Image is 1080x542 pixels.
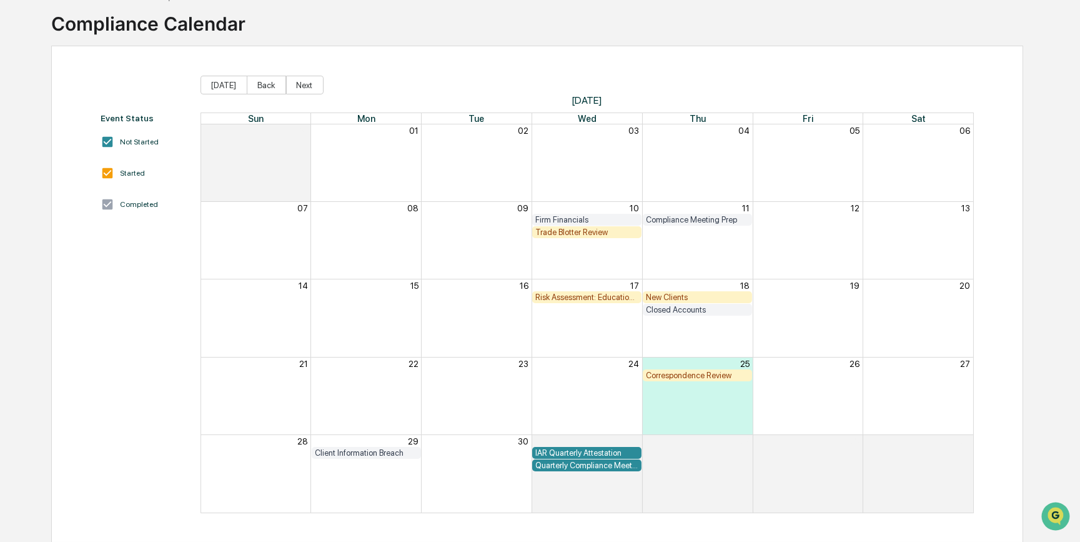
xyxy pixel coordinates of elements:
[959,281,970,291] button: 20
[248,113,264,124] span: Sun
[25,158,81,170] span: Preclearance
[535,215,638,224] div: Firm Financials
[518,436,529,446] button: 30
[961,203,970,213] button: 13
[535,461,638,470] div: Quarterly Compliance Meeting with Executive Team
[740,281,750,291] button: 18
[297,436,308,446] button: 28
[408,436,419,446] button: 29
[315,448,418,458] div: Client Information Breach
[409,126,419,136] button: 01
[88,211,151,221] a: Powered byPylon
[630,203,639,213] button: 10
[124,212,151,221] span: Pylon
[7,176,84,199] a: 🔎Data Lookup
[850,126,860,136] button: 05
[803,113,813,124] span: Fri
[646,293,749,302] div: New Clients
[51,3,245,35] div: Compliance Calendar
[299,126,308,136] button: 31
[12,159,22,169] div: 🖐️
[201,113,974,513] div: Month View
[850,436,860,446] button: 03
[201,94,974,106] span: [DATE]
[103,158,155,170] span: Attestations
[535,293,638,302] div: Risk Assessment: Education and Training
[42,96,205,108] div: Start new chat
[410,281,419,291] button: 15
[407,203,419,213] button: 08
[25,181,79,194] span: Data Lookup
[628,359,639,369] button: 24
[850,359,860,369] button: 26
[960,359,970,369] button: 27
[12,96,35,118] img: 1746055101610-c473b297-6a78-478c-a979-82029cc54cd1
[469,113,485,124] span: Tue
[646,305,749,314] div: Closed Accounts
[91,159,101,169] div: 🗄️
[690,113,706,124] span: Thu
[740,359,750,369] button: 25
[357,113,375,124] span: Mon
[630,436,639,446] button: 01
[299,281,308,291] button: 14
[42,108,158,118] div: We're available if you need us!
[742,203,750,213] button: 11
[630,281,639,291] button: 17
[535,448,638,458] div: IAR Quarterly Attestation
[120,169,145,178] div: Started
[120,138,159,146] div: Not Started
[578,113,597,124] span: Wed
[297,203,308,213] button: 07
[1040,501,1074,534] iframe: Open customer support
[409,359,419,369] button: 22
[101,113,188,123] div: Event Status
[520,281,529,291] button: 16
[86,153,160,175] a: 🗄️Attestations
[518,126,529,136] button: 02
[7,153,86,175] a: 🖐️Preclearance
[959,126,970,136] button: 06
[851,203,860,213] button: 12
[646,371,749,380] div: Correspondence Review
[519,359,529,369] button: 23
[201,76,247,94] button: [DATE]
[299,359,308,369] button: 21
[646,215,749,224] div: Compliance Meeting Prep
[959,436,970,446] button: 04
[247,76,286,94] button: Back
[739,436,750,446] button: 02
[518,203,529,213] button: 09
[911,113,926,124] span: Sat
[535,228,638,237] div: Trade Blotter Review
[212,99,227,114] button: Start new chat
[738,126,750,136] button: 04
[851,281,860,291] button: 19
[12,183,22,193] div: 🔎
[286,76,324,94] button: Next
[12,26,227,46] p: How can we help?
[628,126,639,136] button: 03
[120,200,158,209] div: Completed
